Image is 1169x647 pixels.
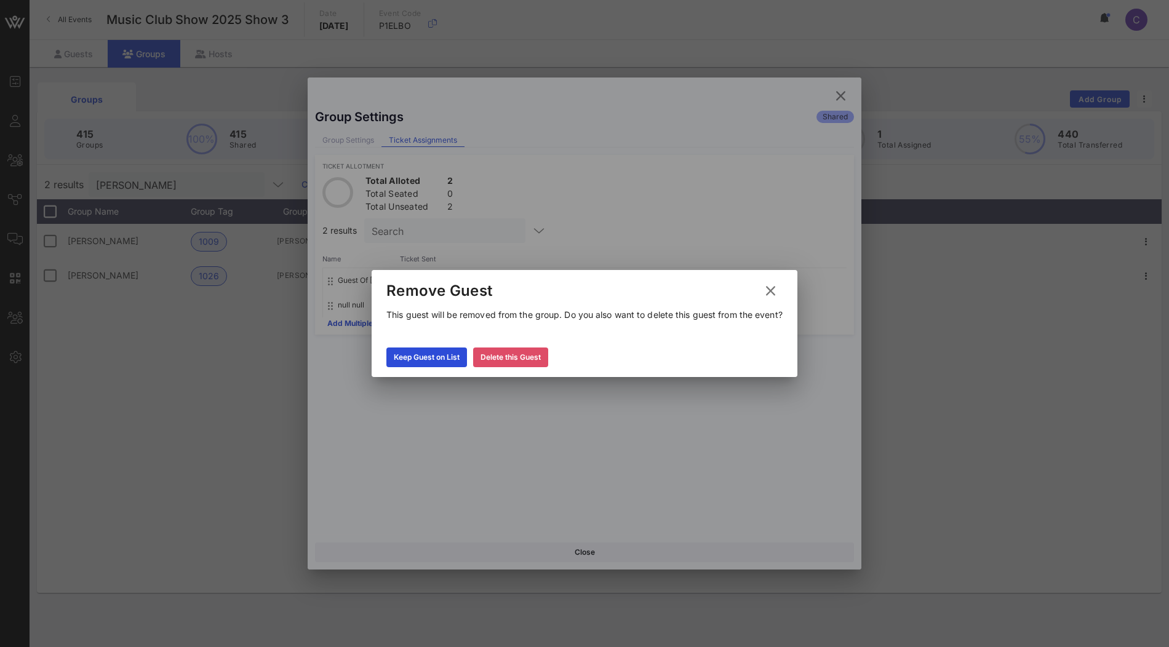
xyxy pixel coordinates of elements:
p: This guest will be removed from the group. Do you also want to delete this guest from the event? [386,308,783,322]
button: Delete this Guest [473,347,548,367]
div: Keep Guest on List [394,351,460,363]
div: Delete this Guest [481,351,541,363]
button: Keep Guest on List [386,347,467,367]
div: Remove Guest [386,282,492,300]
